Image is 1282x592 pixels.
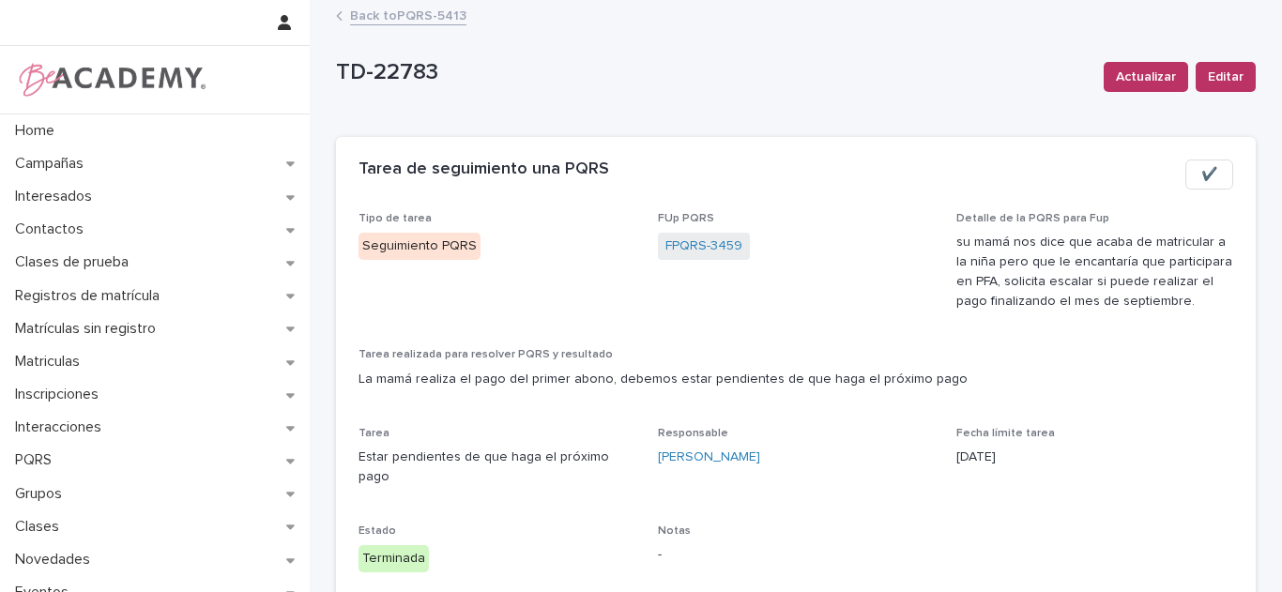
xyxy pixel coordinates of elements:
[359,525,396,537] span: Estado
[8,451,67,469] p: PQRS
[956,428,1055,439] span: Fecha límite tarea
[359,159,609,180] h2: Tarea de seguimiento una PQRS
[1104,62,1188,92] button: Actualizar
[8,320,171,338] p: Matrículas sin registro
[15,61,207,99] img: WPrjXfSUmiLcdUfaYY4Q
[1185,159,1233,190] button: ✔️
[658,545,935,565] p: -
[359,370,1233,389] p: La mamá realiza el pago del primer abono, debemos estar pendientes de que haga el próximo pago
[956,213,1109,224] span: Detalle de la PQRS para Fup
[1196,62,1256,92] button: Editar
[8,418,116,436] p: Interacciones
[8,220,99,238] p: Contactos
[665,236,742,256] a: FPQRS-3459
[8,353,95,371] p: Matriculas
[336,59,1089,86] p: TD-22783
[1208,68,1244,86] span: Editar
[8,485,77,503] p: Grupos
[359,545,429,572] div: Terminada
[1201,165,1217,184] span: ✔️
[1116,68,1176,86] span: Actualizar
[350,4,466,25] a: Back toPQRS-5413
[359,213,432,224] span: Tipo de tarea
[8,188,107,205] p: Interesados
[8,253,144,271] p: Clases de prueba
[8,287,175,305] p: Registros de matrícula
[658,525,691,537] span: Notas
[658,448,760,467] a: [PERSON_NAME]
[359,448,635,487] p: Estar pendientes de que haga el próximo pago
[8,518,74,536] p: Clases
[956,448,1233,467] p: [DATE]
[8,386,114,403] p: Inscripciones
[359,428,389,439] span: Tarea
[956,233,1233,311] p: su mamá nos dice que acaba de matricular a la niña pero que le encantaría que participara en PFA,...
[359,349,613,360] span: Tarea realizada para resolver PQRS y resultado
[658,213,714,224] span: FUp PQRS
[8,122,69,140] p: Home
[658,428,728,439] span: Responsable
[359,233,481,260] div: Seguimiento PQRS
[8,551,105,569] p: Novedades
[8,155,99,173] p: Campañas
